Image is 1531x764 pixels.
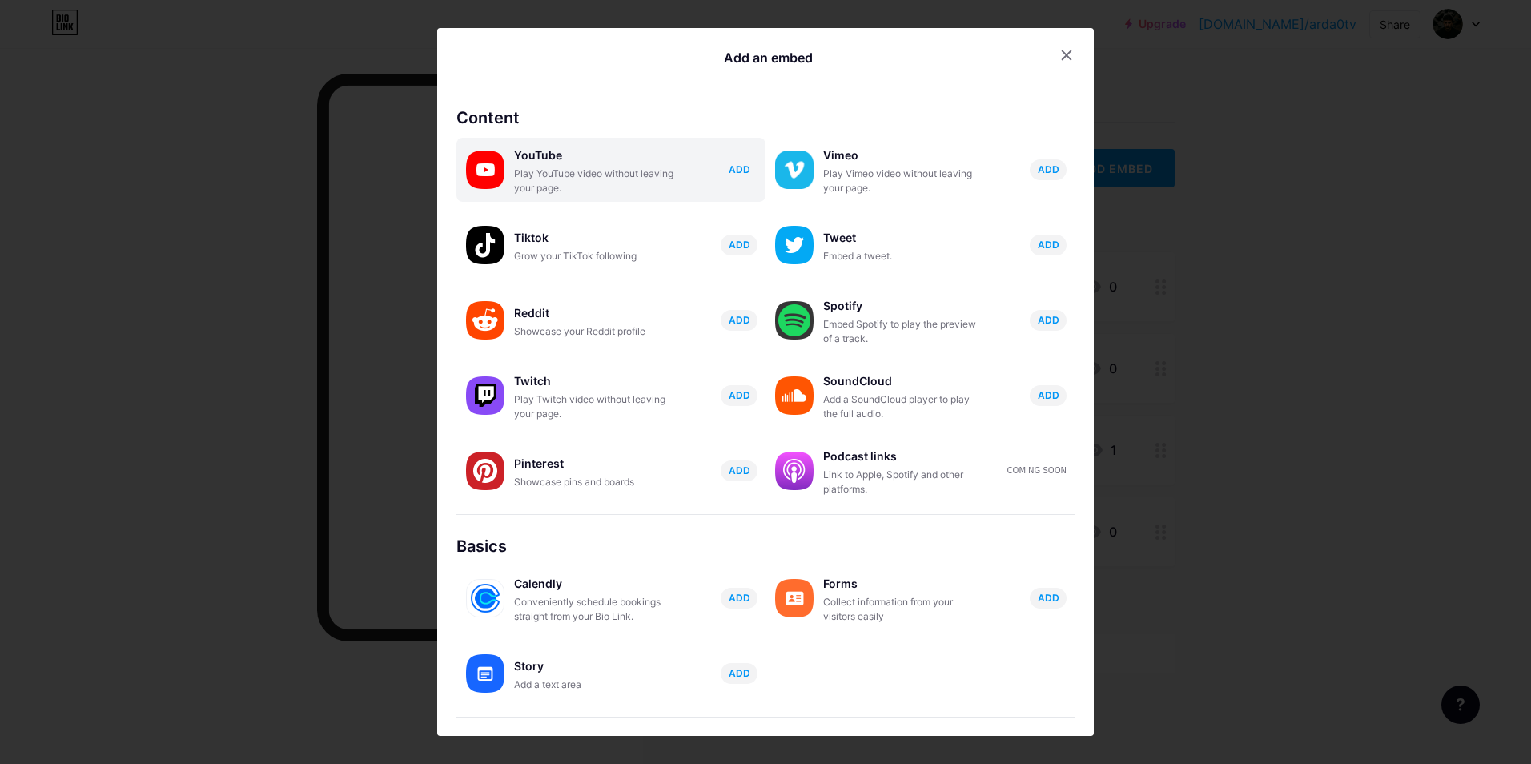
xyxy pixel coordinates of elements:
div: Spotify [823,295,983,317]
div: Basics [456,534,1075,558]
img: twitter [775,226,814,264]
img: calendly [466,579,504,617]
div: Reddit [514,302,674,324]
button: ADD [1030,159,1067,180]
span: ADD [1038,313,1059,327]
div: Twitch [514,370,674,392]
img: story [466,654,504,693]
img: vimeo [775,151,814,189]
div: Play YouTube video without leaving your page. [514,167,674,195]
span: ADD [1038,238,1059,251]
button: ADD [721,385,757,406]
div: Collect information from your visitors easily [823,595,983,624]
div: Link to Apple, Spotify and other platforms. [823,468,983,497]
span: ADD [1038,163,1059,176]
img: youtube [466,151,504,189]
span: ADD [729,591,750,605]
button: ADD [721,460,757,481]
span: ADD [729,388,750,402]
div: Embed a tweet. [823,249,983,263]
div: Tweet [823,227,983,249]
div: Grow your TikTok following [514,249,674,263]
div: Play Vimeo video without leaving your page. [823,167,983,195]
div: Tiktok [514,227,674,249]
button: ADD [721,663,757,684]
span: ADD [729,238,750,251]
img: reddit [466,301,504,340]
button: ADD [721,588,757,609]
img: soundcloud [775,376,814,415]
div: Calendly [514,573,674,595]
div: Coming soon [1007,464,1067,476]
span: ADD [729,163,750,176]
div: Pinterest [514,452,674,475]
img: forms [775,579,814,617]
img: pinterest [466,452,504,490]
button: ADD [721,310,757,331]
div: Add a text area [514,678,674,692]
div: Add a SoundCloud player to play the full audio. [823,392,983,421]
span: ADD [729,464,750,477]
div: Play Twitch video without leaving your page. [514,392,674,421]
div: Forms [823,573,983,595]
img: podcastlinks [775,452,814,490]
img: twitch [466,376,504,415]
div: Add an embed [724,48,813,67]
div: Conveniently schedule bookings straight from your Bio Link. [514,595,674,624]
button: ADD [1030,588,1067,609]
span: ADD [729,313,750,327]
img: spotify [775,301,814,340]
div: Content [456,106,1075,130]
span: ADD [729,666,750,680]
button: ADD [1030,310,1067,331]
div: Showcase your Reddit profile [514,324,674,339]
div: Podcast links [823,445,983,468]
button: ADD [1030,385,1067,406]
div: Showcase pins and boards [514,475,674,489]
div: SoundCloud [823,370,983,392]
div: Story [514,655,674,678]
img: tiktok [466,226,504,264]
button: ADD [721,159,757,180]
span: ADD [1038,591,1059,605]
div: Embed Spotify to play the preview of a track. [823,317,983,346]
button: ADD [1030,235,1067,255]
span: ADD [1038,388,1059,402]
div: YouTube [514,144,674,167]
button: ADD [721,235,757,255]
div: Vimeo [823,144,983,167]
